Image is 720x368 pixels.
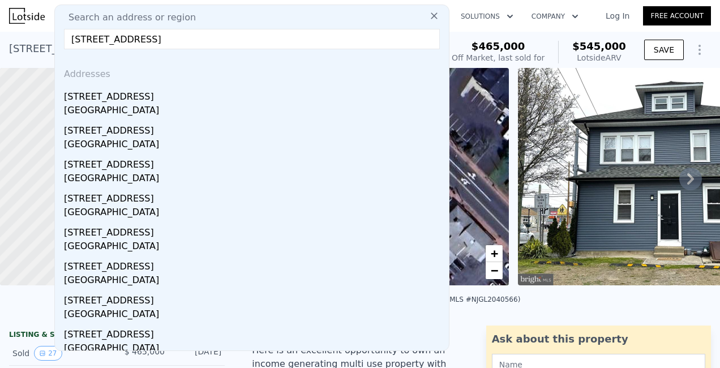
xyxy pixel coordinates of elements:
div: [GEOGRAPHIC_DATA] [64,138,444,153]
div: Off Market, last sold for [452,52,545,63]
button: Company [522,6,588,27]
span: Search an address or region [59,11,196,24]
button: Show Options [688,38,711,61]
div: [STREET_ADDRESS] [64,153,444,172]
div: [STREET_ADDRESS] [64,323,444,341]
div: [STREET_ADDRESS] [64,119,444,138]
div: [STREET_ADDRESS] [64,255,444,273]
img: Lotside [9,8,45,24]
a: Log In [592,10,643,22]
button: Solutions [452,6,522,27]
a: Zoom in [486,245,503,262]
div: Addresses [59,58,444,85]
div: [DATE] [174,346,221,361]
span: + [491,246,498,260]
div: [GEOGRAPHIC_DATA] [64,239,444,255]
a: Free Account [643,6,711,25]
input: Enter an address, city, region, neighborhood or zip code [64,29,440,49]
div: [STREET_ADDRESS] [64,221,444,239]
div: [STREET_ADDRESS] [64,187,444,206]
div: [GEOGRAPHIC_DATA] [64,307,444,323]
div: Ask about this property [492,331,705,347]
div: [GEOGRAPHIC_DATA] [64,104,444,119]
button: View historical data [34,346,62,361]
div: [STREET_ADDRESS] , [GEOGRAPHIC_DATA] , NJ 08094 [9,41,276,57]
div: LISTING & SALE HISTORY [9,330,225,341]
button: SAVE [644,40,684,60]
span: $545,000 [572,40,626,52]
span: $ 465,000 [125,347,165,356]
div: [STREET_ADDRESS] [64,289,444,307]
div: [STREET_ADDRESS] [64,85,444,104]
div: [GEOGRAPHIC_DATA] [64,206,444,221]
div: Sold [12,346,108,361]
div: [GEOGRAPHIC_DATA] [64,172,444,187]
a: Zoom out [486,262,503,279]
div: Lotside ARV [572,52,626,63]
span: $465,000 [472,40,525,52]
span: − [491,263,498,277]
div: [GEOGRAPHIC_DATA] [64,273,444,289]
div: [GEOGRAPHIC_DATA] [64,341,444,357]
